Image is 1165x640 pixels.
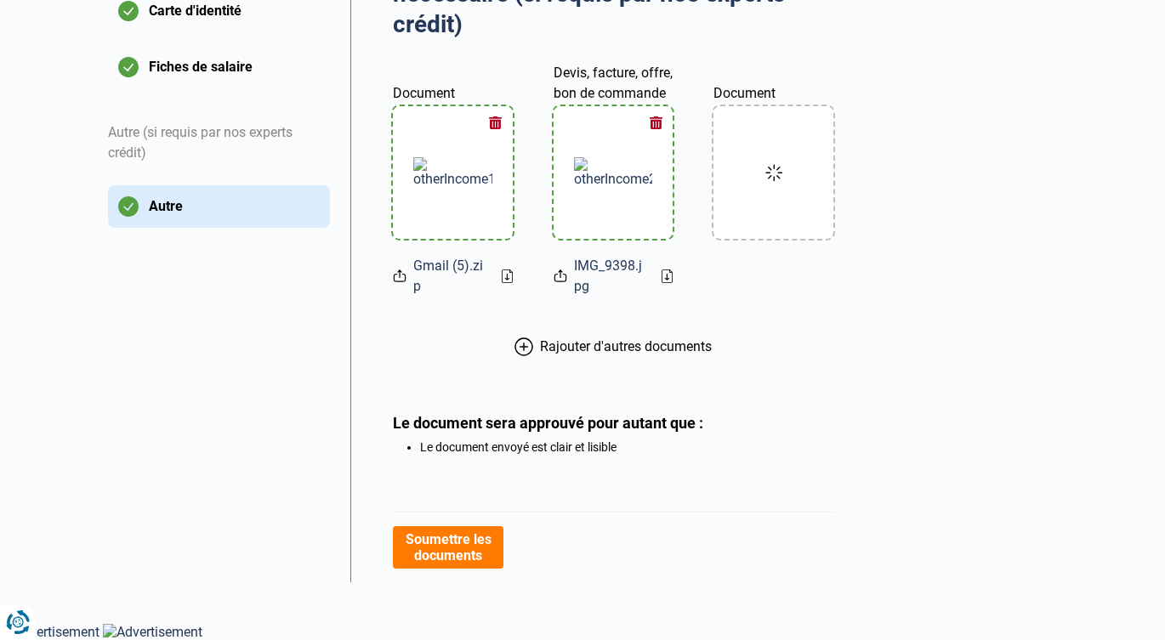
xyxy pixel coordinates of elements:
button: Autre [108,185,330,228]
a: Download [662,269,673,283]
div: Autre (si requis par nos experts crédit) [108,102,330,185]
button: Fiches de salaire [108,46,330,88]
img: Advertisement [103,624,202,640]
a: Download [502,269,513,283]
button: Soumettre les documents [393,526,503,569]
img: otherIncome1File [413,157,492,187]
label: Devis, facture, offre, bon de commande [554,61,673,104]
div: Le document sera approuvé pour autant que : [393,414,833,432]
button: Rajouter d'autres documents [393,337,833,356]
span: Gmail (5).zip [413,256,487,297]
span: IMG_9398.jpg [574,256,648,297]
label: Document [393,61,512,104]
li: Le document envoyé est clair et lisible [420,440,833,454]
label: Document [713,61,833,104]
span: Rajouter d'autres documents [540,338,712,354]
img: otherIncome2File [574,157,652,187]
